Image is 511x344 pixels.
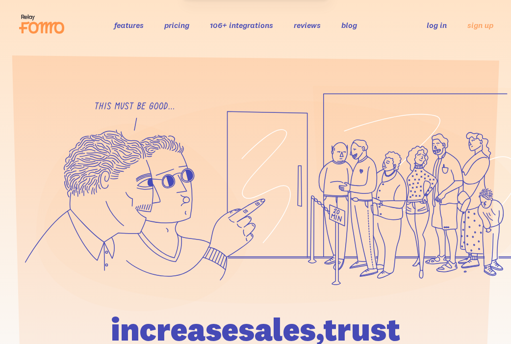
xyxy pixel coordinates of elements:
[210,20,273,30] a: 106+ integrations
[114,20,144,30] a: features
[341,20,357,30] a: blog
[467,20,493,30] a: sign up
[164,20,189,30] a: pricing
[427,20,447,30] a: log in
[294,20,321,30] a: reviews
